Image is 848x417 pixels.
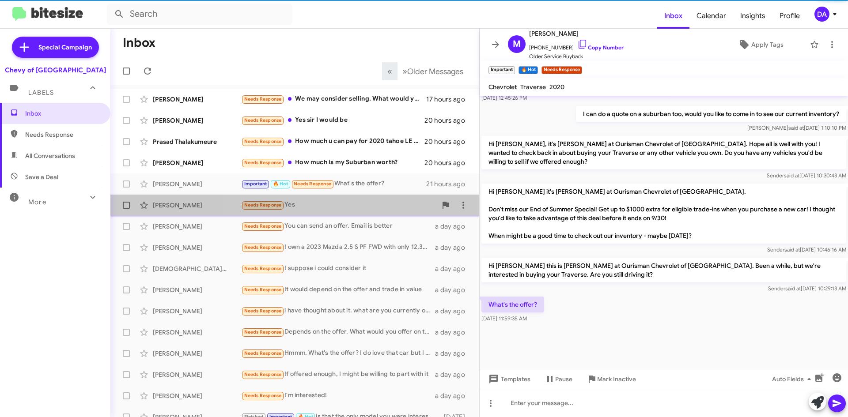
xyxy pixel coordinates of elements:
span: Needs Response [244,329,282,335]
span: 2020 [549,83,564,91]
div: [PERSON_NAME] [153,370,241,379]
small: Needs Response [541,66,582,74]
button: Pause [538,371,579,387]
span: Sender [DATE] 10:46:16 AM [767,246,846,253]
a: Profile [772,3,807,29]
span: Inbox [25,109,100,118]
div: 20 hours ago [424,158,472,167]
span: [DATE] 11:59:35 AM [481,315,527,322]
div: [PERSON_NAME] [153,391,241,400]
div: I own a 2023 Mazda 2.5 S PF FWD with only 12,390 miles on it. No dents, dings, scratches, or acci... [241,242,435,252]
span: Needs Response [244,287,282,293]
span: Needs Response [244,202,282,208]
span: Traverse [520,83,546,91]
button: DA [807,7,838,22]
span: Needs Response [244,372,282,377]
a: Inbox [657,3,689,29]
span: Pause [555,371,572,387]
span: Important [244,181,267,187]
button: Auto Fields [765,371,821,387]
span: said at [788,124,804,131]
span: Mark Inactive [597,371,636,387]
span: Special Campaign [38,43,92,52]
div: You can send an offer. Email is better [241,221,435,231]
a: Calendar [689,3,733,29]
div: 17 hours ago [426,95,472,104]
span: Apply Tags [751,37,784,53]
div: What's the offer? [241,179,426,189]
button: Templates [480,371,538,387]
span: Needs Response [244,117,282,123]
div: It would depend on the offer and trade in value [241,285,435,295]
span: Needs Response [244,266,282,271]
div: a day ago [435,349,472,358]
span: » [402,66,407,77]
span: Labels [28,89,54,97]
div: I'm interested! [241,391,435,401]
div: [PERSON_NAME] [153,222,241,231]
div: [PERSON_NAME] [153,286,241,294]
button: Previous [382,62,397,80]
div: Yes sir I would be [241,115,424,125]
div: Depends on the offer. What would you offer on the 2500? [241,327,435,337]
h1: Inbox [123,36,155,50]
div: a day ago [435,264,472,273]
span: Needs Response [244,223,282,229]
div: a day ago [435,370,472,379]
span: Needs Response [244,139,282,144]
input: Search [107,4,292,25]
span: Needs Response [244,350,282,356]
span: Templates [487,371,530,387]
span: said at [785,285,801,292]
div: [PERSON_NAME] [153,180,241,188]
span: Sender [DATE] 10:30:43 AM [767,172,846,179]
div: DA [814,7,829,22]
span: Needs Response [244,96,282,102]
button: Apply Tags [715,37,806,53]
a: Copy Number [577,44,624,51]
span: Auto Fields [772,371,814,387]
span: Save a Deal [25,173,58,181]
a: Insights [733,3,772,29]
span: 🔥 Hot [273,181,288,187]
a: Special Campaign [12,37,99,58]
span: Needs Response [244,393,282,398]
div: Prasad Thalakumeure [153,137,241,146]
span: Needs Response [25,130,100,139]
nav: Page navigation example [382,62,469,80]
div: a day ago [435,286,472,294]
span: M [513,37,521,51]
div: [PERSON_NAME] [153,307,241,316]
p: Hi [PERSON_NAME], it's [PERSON_NAME] at Ourisman Chevrolet of [GEOGRAPHIC_DATA]. Hope all is well... [481,136,846,169]
span: Older Service Buyback [529,52,624,61]
span: All Conversations [25,151,75,160]
span: said at [784,172,799,179]
div: 20 hours ago [424,137,472,146]
div: [PERSON_NAME] [153,328,241,337]
div: 20 hours ago [424,116,472,125]
p: Hi [PERSON_NAME] this is [PERSON_NAME] at Ourisman Chevrolet of [GEOGRAPHIC_DATA]. Been a while, ... [481,258,846,282]
span: [PHONE_NUMBER] [529,39,624,52]
div: Chevy of [GEOGRAPHIC_DATA] [5,66,106,75]
span: [DATE] 12:45:26 PM [481,94,527,101]
span: Needs Response [244,244,282,250]
span: Needs Response [244,308,282,314]
div: [PERSON_NAME] [153,349,241,358]
div: 21 hours ago [426,180,472,188]
span: [PERSON_NAME] [529,28,624,39]
div: We may consider selling. What would you you be able to offer? [241,94,426,104]
div: [PERSON_NAME] [153,116,241,125]
div: a day ago [435,328,472,337]
button: Next [397,62,469,80]
div: How much u can pay for 2020 tahoe LE 78000 milage with cargo box rails and phone charger on arm rest [241,136,424,147]
div: [DEMOGRAPHIC_DATA][PERSON_NAME] [153,264,241,273]
div: [PERSON_NAME] [153,158,241,167]
span: Older Messages [407,67,463,76]
p: I can do a quote on a suburban too, would you like to come in to see our current inventory? [576,106,846,122]
small: Important [488,66,515,74]
span: Sender [DATE] 10:29:13 AM [768,285,846,292]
